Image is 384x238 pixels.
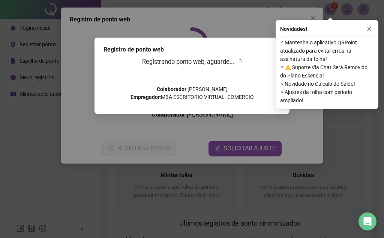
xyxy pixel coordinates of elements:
span: ⚬ Mantenha o aplicativo QRPoint atualizado para evitar erros na assinatura da folha! [280,38,374,63]
span: loading [235,58,242,65]
span: ⚬ Novidade no Cálculo do Saldo! [280,80,374,88]
p: : [PERSON_NAME] : MBA ESCRITORIO VIRTUAL- COMERCIO [103,85,280,101]
span: ⚬ ⚠️ Suporte Via Chat Será Removido do Plano Essencial [280,63,374,80]
strong: Empregador [130,94,160,100]
div: Registro de ponto web [103,45,280,54]
span: Novidades ! [280,25,307,33]
span: ⚬ Ajustes da folha com período ampliado! [280,88,374,105]
div: Open Intercom Messenger [358,212,376,230]
h3: Registrando ponto web, aguarde... [103,57,280,67]
span: close [367,26,372,32]
strong: Colaborador [157,86,186,92]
